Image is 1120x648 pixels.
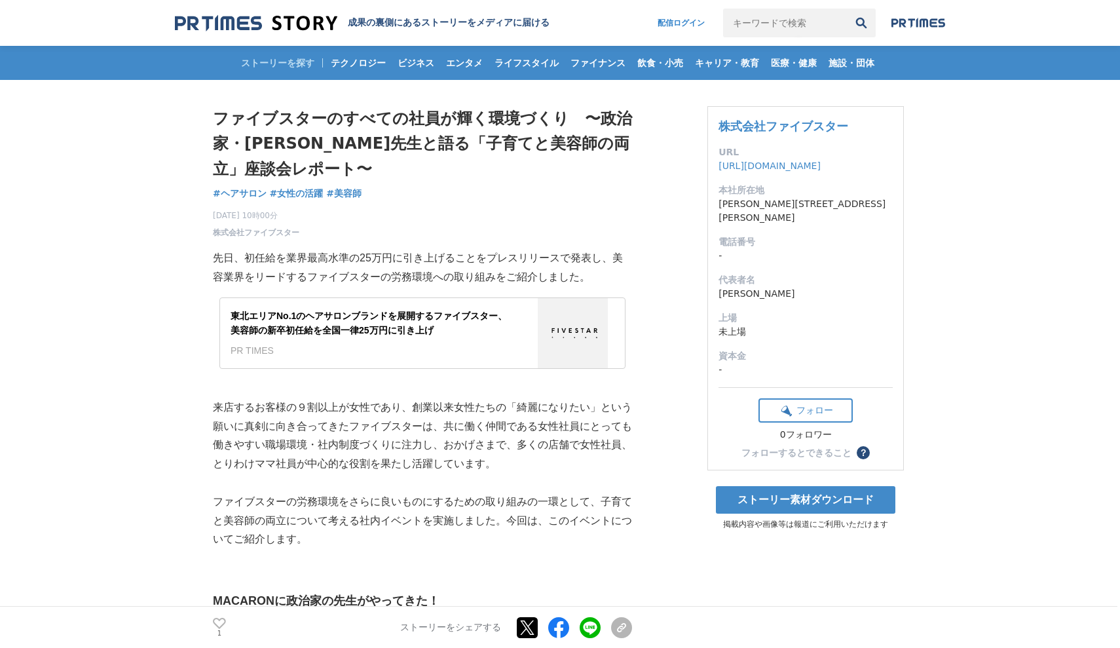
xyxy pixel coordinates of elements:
h2: 成果の裏側にあるストーリーをメディアに届ける [348,17,550,29]
dd: - [719,363,893,377]
button: 検索 [847,9,876,37]
span: キャリア・教育 [690,57,764,69]
button: フォロー [758,398,853,423]
span: テクノロジー [326,57,391,69]
span: #美容師 [326,187,362,199]
a: 飲食・小売 [632,46,688,80]
span: #ヘアサロン [213,187,267,199]
span: [DATE] 10時00分 [213,210,299,221]
img: prtimes [891,18,945,28]
a: ビジネス [392,46,439,80]
a: [URL][DOMAIN_NAME] [719,161,821,171]
span: 医療・健康 [766,57,822,69]
span: ？ [859,448,868,457]
dt: 本社所在地 [719,183,893,197]
a: 施設・団体 [823,46,880,80]
input: キーワードで検索 [723,9,847,37]
dd: 未上場 [719,325,893,339]
a: ライフスタイル [489,46,564,80]
a: #美容師 [326,187,362,200]
a: ファイナンス [565,46,631,80]
p: 1 [213,630,226,637]
a: 成果の裏側にあるストーリーをメディアに届ける 成果の裏側にあるストーリーをメディアに届ける [175,14,550,32]
a: 医療・健康 [766,46,822,80]
p: 掲載内容や画像等は報道にご利用いただけます [707,519,904,530]
a: #女性の活躍 [270,187,324,200]
a: エンタメ [441,46,488,80]
dt: 代表者名 [719,273,893,287]
button: ？ [857,446,870,459]
a: 株式会社ファイブスター [719,119,848,133]
h1: ファイブスターのすべての社員が輝く環境づくり 〜政治家・[PERSON_NAME]先生と語る「子育てと美容師の両立」座談会レポート〜 [213,106,632,181]
span: 施設・団体 [823,57,880,69]
p: ファイブスターの労務環境をさらに良いものにするための取り組みの一環として、子育てと美容師の両立について考える社内イベントを実施しました。今回は、このイベントについてご紹介します。 [213,493,632,549]
div: フォローするとできること [741,448,851,457]
span: ファイナンス [565,57,631,69]
dt: 上場 [719,311,893,325]
p: 先日、初任給を業界最高水準の25万円に引き上げることをプレスリリースで発表し、美容業界をリードするファイブスターの労務環境への取り組みをご紹介しました。 [213,249,632,287]
span: ビジネス [392,57,439,69]
p: ストーリーをシェアする [400,622,501,634]
p: 来店するお客様の９割以上が女性であり、創業以来女性たちの「綺麗になりたい」という願いに真剣に向き合ってきたファイブスターは、共に働く仲間である女性社員にとっても働きやすい職場環境・社内制度づくり... [213,398,632,474]
dt: 電話番号 [719,235,893,249]
dd: - [719,249,893,263]
a: テクノロジー [326,46,391,80]
dt: 資本金 [719,349,893,363]
dd: [PERSON_NAME] [719,287,893,301]
a: 株式会社ファイブスター [213,227,299,238]
span: 飲食・小売 [632,57,688,69]
a: 配信ログイン [644,9,718,37]
span: ライフスタイル [489,57,564,69]
div: 東北エリアNo.1のヘアサロンブランドを展開するファイブスター、美容師の新卒初任給を全国一律25万円に引き上げ [231,309,510,338]
a: ストーリー素材ダウンロード [716,486,895,514]
span: #女性の活躍 [270,187,324,199]
a: キャリア・教育 [690,46,764,80]
span: エンタメ [441,57,488,69]
dd: [PERSON_NAME][STREET_ADDRESS][PERSON_NAME] [719,197,893,225]
img: 成果の裏側にあるストーリーをメディアに届ける [175,14,337,32]
div: PR TIMES [231,343,510,358]
strong: MACARONに政治家の先生がやってきた！ [213,594,439,607]
a: #ヘアサロン [213,187,267,200]
div: 0フォロワー [758,429,853,441]
a: 東北エリアNo.1のヘアサロンブランドを展開するファイブスター、美容師の新卒初任給を全国一律25万円に引き上げPR TIMES [219,297,625,369]
dt: URL [719,145,893,159]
